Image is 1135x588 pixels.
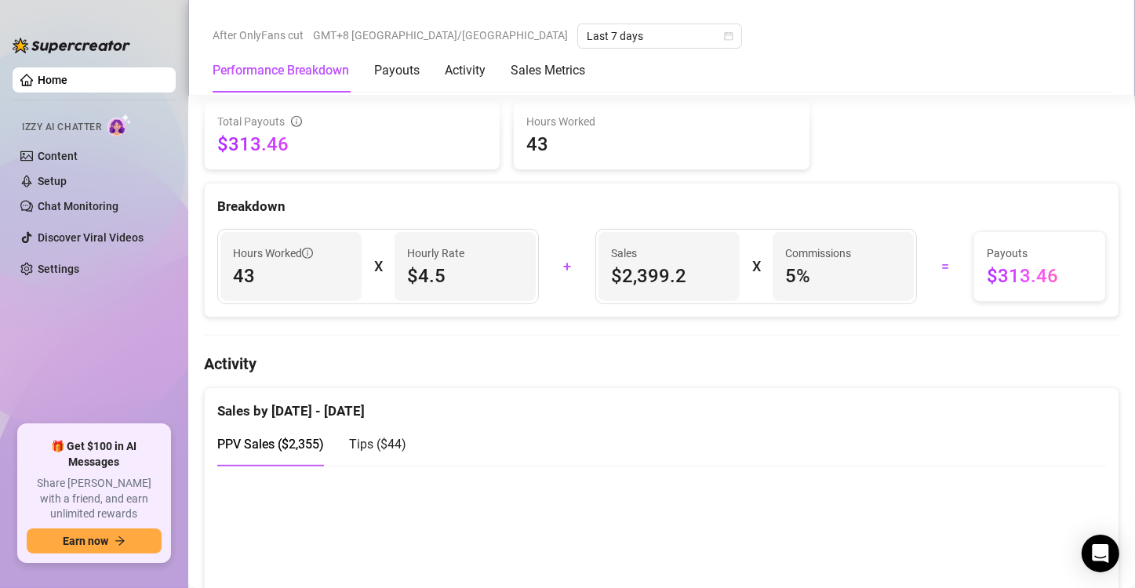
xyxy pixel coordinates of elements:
span: Total Payouts [217,113,285,130]
a: Setup [38,175,67,187]
img: logo-BBDzfeDw.svg [13,38,130,53]
span: GMT+8 [GEOGRAPHIC_DATA]/[GEOGRAPHIC_DATA] [313,24,568,47]
button: Earn nowarrow-right [27,528,162,554]
span: Payouts [987,245,1093,262]
h4: Activity [204,353,1119,375]
span: $313.46 [987,263,1093,289]
a: Content [38,150,78,162]
div: Payouts [374,61,420,80]
div: + [548,254,586,279]
a: Settings [38,263,79,275]
span: $4.5 [407,263,523,289]
span: $313.46 [217,132,487,157]
span: Hours Worked [526,113,796,130]
span: info-circle [291,116,302,127]
div: X [374,254,382,279]
span: Last 7 days [587,24,733,48]
div: Sales by [DATE] - [DATE] [217,388,1106,422]
span: calendar [724,31,733,41]
span: 43 [526,132,796,157]
span: Hours Worked [233,245,313,262]
div: Sales Metrics [511,61,585,80]
span: info-circle [302,248,313,259]
div: Performance Breakdown [213,61,349,80]
span: Izzy AI Chatter [22,120,101,135]
article: Commissions [785,245,851,262]
div: X [752,254,760,279]
span: 5 % [785,263,901,289]
a: Discover Viral Videos [38,231,144,244]
span: Sales [611,245,727,262]
div: Activity [445,61,486,80]
a: Home [38,74,67,86]
span: 🎁 Get $100 in AI Messages [27,439,162,470]
span: 43 [233,263,349,289]
span: $2,399.2 [611,263,727,289]
img: AI Chatter [107,114,132,136]
span: PPV Sales ( $2,355 ) [217,437,324,452]
div: Breakdown [217,196,1106,217]
span: arrow-right [115,535,126,546]
div: Open Intercom Messenger [1082,535,1119,572]
span: Share [PERSON_NAME] with a friend, and earn unlimited rewards [27,476,162,522]
article: Hourly Rate [407,245,464,262]
span: Earn now [63,535,108,547]
span: After OnlyFans cut [213,24,304,47]
a: Chat Monitoring [38,200,118,212]
div: = [926,254,964,279]
span: Tips ( $44 ) [349,437,406,452]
